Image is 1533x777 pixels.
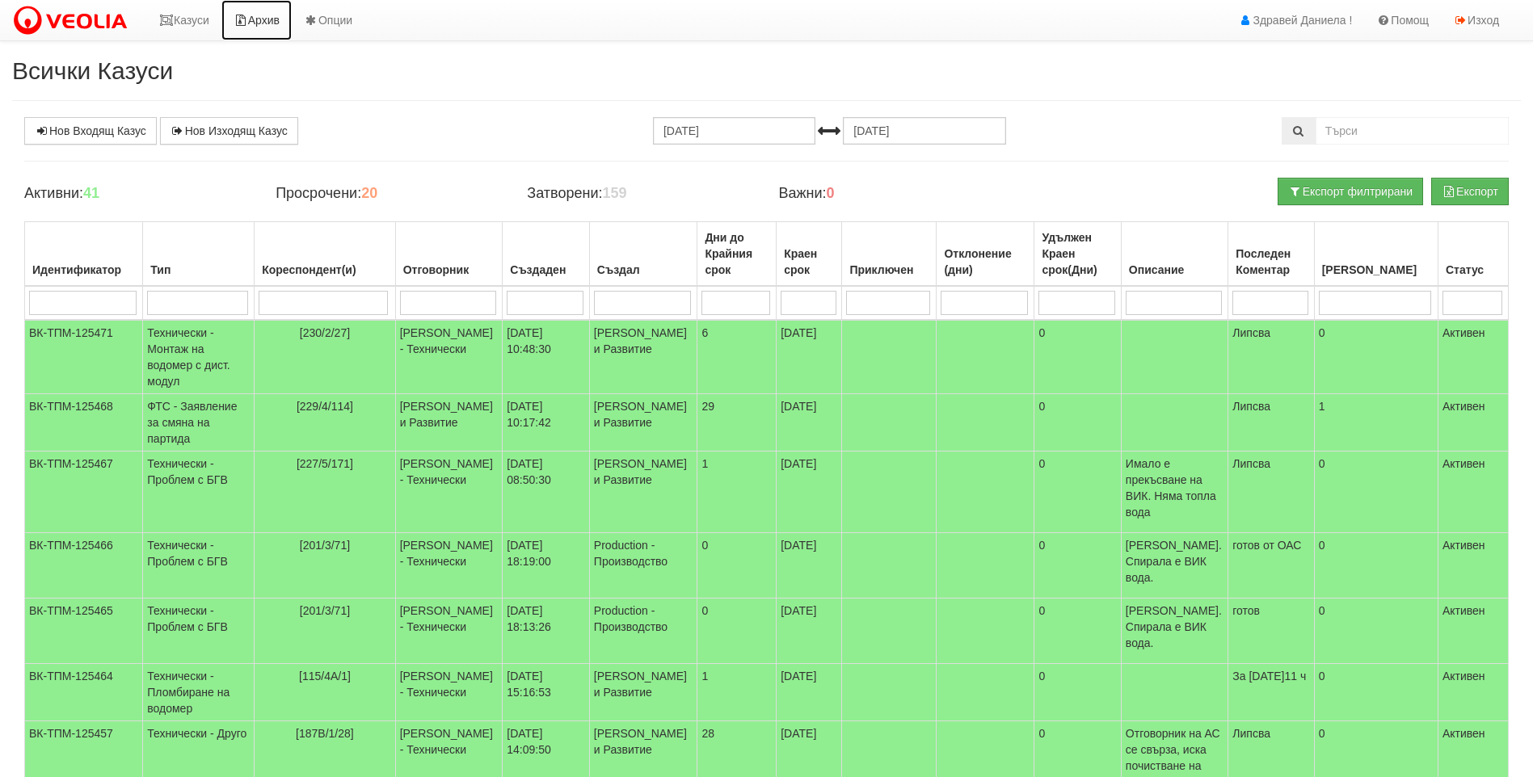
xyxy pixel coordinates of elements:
td: Технически - Проблем с БГВ [143,598,255,664]
div: Създаден [507,258,585,281]
th: Отговорник: No sort applied, activate to apply an ascending sort [395,222,503,287]
th: Последен Коментар: No sort applied, activate to apply an ascending sort [1228,222,1314,287]
h4: Просрочени: [276,186,503,202]
div: Дни до Крайния срок [701,226,772,281]
td: [PERSON_NAME] и Развитие [589,451,697,533]
td: 0 [1314,598,1438,664]
div: Краен срок [781,242,837,281]
td: Активен [1438,394,1508,451]
th: Кореспондент(и): No sort applied, activate to apply an ascending sort [255,222,395,287]
td: [DATE] [777,664,842,721]
a: Нов Входящ Казус [24,117,157,145]
span: [187В/1/28] [296,727,354,740]
td: [PERSON_NAME] и Развитие [589,664,697,721]
div: Статус [1442,258,1504,281]
td: [DATE] 08:50:30 [503,451,590,533]
td: [PERSON_NAME] - Технически [395,533,503,598]
td: [DATE] [777,451,842,533]
span: [229/4/114] [297,400,353,413]
td: Активен [1438,598,1508,664]
td: Технически - Проблем с БГВ [143,451,255,533]
td: 0 [1034,598,1121,664]
div: Удължен Краен срок(Дни) [1038,226,1116,281]
span: 0 [701,604,708,617]
span: [230/2/27] [300,326,350,339]
td: Активен [1438,533,1508,598]
b: 41 [83,185,99,201]
td: Production - Производство [589,598,697,664]
td: [PERSON_NAME] и Развитие [589,320,697,394]
span: [115/4А/1] [299,670,351,682]
td: ВК-ТПМ-125468 [25,394,143,451]
td: 0 [1314,533,1438,598]
span: 28 [701,727,714,740]
td: 0 [1314,664,1438,721]
td: 0 [1314,320,1438,394]
p: Имало е прекъсване на ВИК. Няма топла вода [1126,456,1223,520]
span: За [DATE]11 ч [1232,670,1306,682]
td: 0 [1034,320,1121,394]
span: [201/3/71] [300,539,350,552]
div: [PERSON_NAME] [1319,258,1434,281]
td: [DATE] [777,598,842,664]
th: Дни до Крайния срок: No sort applied, activate to apply an ascending sort [697,222,777,287]
p: [PERSON_NAME].Спирала е ВИК вода. [1126,603,1223,651]
th: Краен срок: No sort applied, activate to apply an ascending sort [777,222,842,287]
td: [PERSON_NAME] - Технически [395,451,503,533]
td: 0 [1314,451,1438,533]
td: [DATE] 15:16:53 [503,664,590,721]
b: 159 [602,185,626,201]
img: VeoliaLogo.png [12,4,135,38]
button: Експорт [1431,178,1509,205]
div: Приключен [846,258,932,281]
td: Активен [1438,664,1508,721]
span: 1 [701,670,708,682]
h2: Всички Казуси [12,57,1521,84]
span: 6 [701,326,708,339]
h4: Активни: [24,186,251,202]
td: [DATE] 18:19:00 [503,533,590,598]
td: 1 [1314,394,1438,451]
td: 0 [1034,533,1121,598]
button: Експорт филтрирани [1278,178,1423,205]
td: [DATE] [777,320,842,394]
td: ВК-ТПМ-125471 [25,320,143,394]
h4: Важни: [778,186,1005,202]
th: Тип: No sort applied, activate to apply an ascending sort [143,222,255,287]
span: 29 [701,400,714,413]
span: [227/5/171] [297,457,353,470]
div: Последен Коментар [1232,242,1309,281]
b: 20 [361,185,377,201]
td: Технически - Пломбиране на водомер [143,664,255,721]
td: Активен [1438,451,1508,533]
td: [DATE] 18:13:26 [503,598,590,664]
span: [201/3/71] [300,604,350,617]
td: [PERSON_NAME] и Развитие [395,394,503,451]
td: ФТС - Заявление за смяна на партида [143,394,255,451]
td: Production - Производство [589,533,697,598]
td: [DATE] 10:48:30 [503,320,590,394]
input: Търсене по Идентификатор, Бл/Вх/Ап, Тип, Описание, Моб. Номер, Имейл, Файл, Коментар, [1316,117,1509,145]
div: Създал [594,258,693,281]
a: Нов Изходящ Казус [160,117,298,145]
td: ВК-ТПМ-125465 [25,598,143,664]
div: Тип [147,258,250,281]
th: Брой Файлове: No sort applied, activate to apply an ascending sort [1314,222,1438,287]
div: Идентификатор [29,258,138,281]
th: Създал: No sort applied, activate to apply an ascending sort [589,222,697,287]
th: Приключен: No sort applied, activate to apply an ascending sort [842,222,937,287]
th: Статус: No sort applied, activate to apply an ascending sort [1438,222,1508,287]
span: готов от ОАС [1232,539,1301,552]
td: Активен [1438,320,1508,394]
td: [DATE] [777,533,842,598]
span: Липсва [1232,457,1270,470]
span: Липсва [1232,326,1270,339]
div: Описание [1126,258,1223,281]
td: [DATE] 10:17:42 [503,394,590,451]
th: Отклонение (дни): No sort applied, activate to apply an ascending sort [937,222,1034,287]
th: Създаден: No sort applied, activate to apply an ascending sort [503,222,590,287]
span: 1 [701,457,708,470]
th: Идентификатор: No sort applied, activate to apply an ascending sort [25,222,143,287]
p: [PERSON_NAME].Спирала е ВИК вода. [1126,537,1223,586]
span: Липсва [1232,400,1270,413]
